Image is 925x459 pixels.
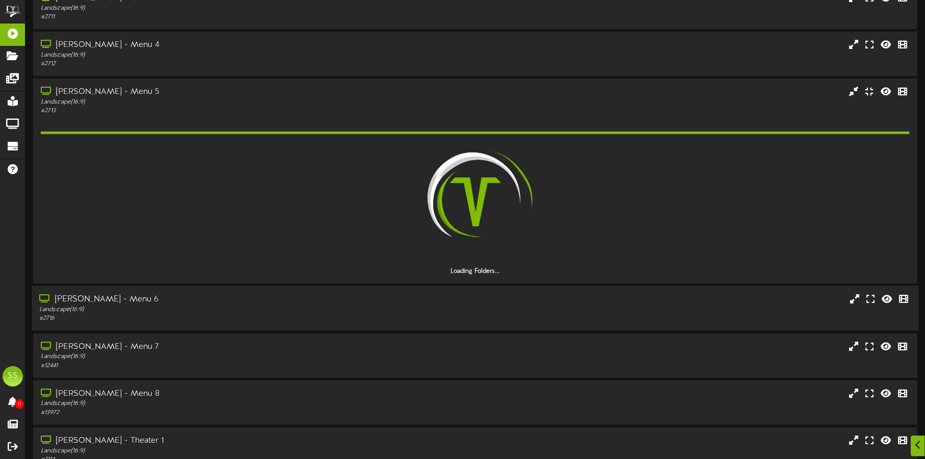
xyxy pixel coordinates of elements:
div: # 2711 [41,13,394,21]
div: # 12441 [41,362,394,370]
div: [PERSON_NAME] - Menu 6 [39,294,393,305]
div: [PERSON_NAME] - Menu 8 [41,388,394,400]
div: Landscape ( 16:9 ) [41,51,394,60]
div: Landscape ( 16:9 ) [41,98,394,107]
span: 0 [15,399,24,409]
div: [PERSON_NAME] - Theater 1 [41,435,394,447]
strong: Loading Folders... [451,268,500,275]
div: Landscape ( 16:9 ) [39,305,393,314]
div: [PERSON_NAME] - Menu 7 [41,341,394,353]
div: Landscape ( 16:9 ) [41,399,394,408]
div: Landscape ( 16:9 ) [41,352,394,361]
div: # 2716 [39,314,393,323]
div: Landscape ( 16:9 ) [41,447,394,455]
div: SS [3,366,23,387]
div: # 2713 [41,107,394,115]
div: [PERSON_NAME] - Menu 5 [41,86,394,98]
div: # 2712 [41,60,394,68]
div: [PERSON_NAME] - Menu 4 [41,39,394,51]
div: Landscape ( 16:9 ) [41,4,394,13]
div: # 13972 [41,409,394,417]
img: loading-spinner-2.png [410,137,541,267]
